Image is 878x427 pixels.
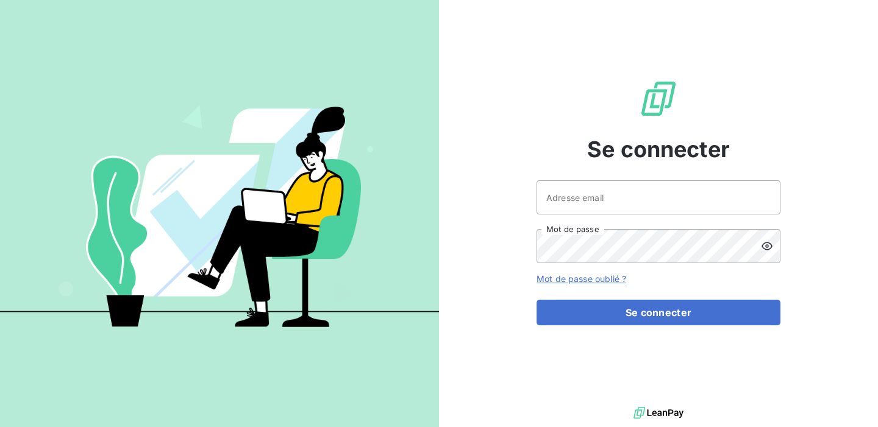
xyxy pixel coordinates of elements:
input: placeholder [537,180,780,214]
span: Se connecter [587,133,730,166]
button: Se connecter [537,300,780,325]
a: Mot de passe oublié ? [537,273,626,284]
img: logo [634,404,683,422]
img: Logo LeanPay [639,79,678,118]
